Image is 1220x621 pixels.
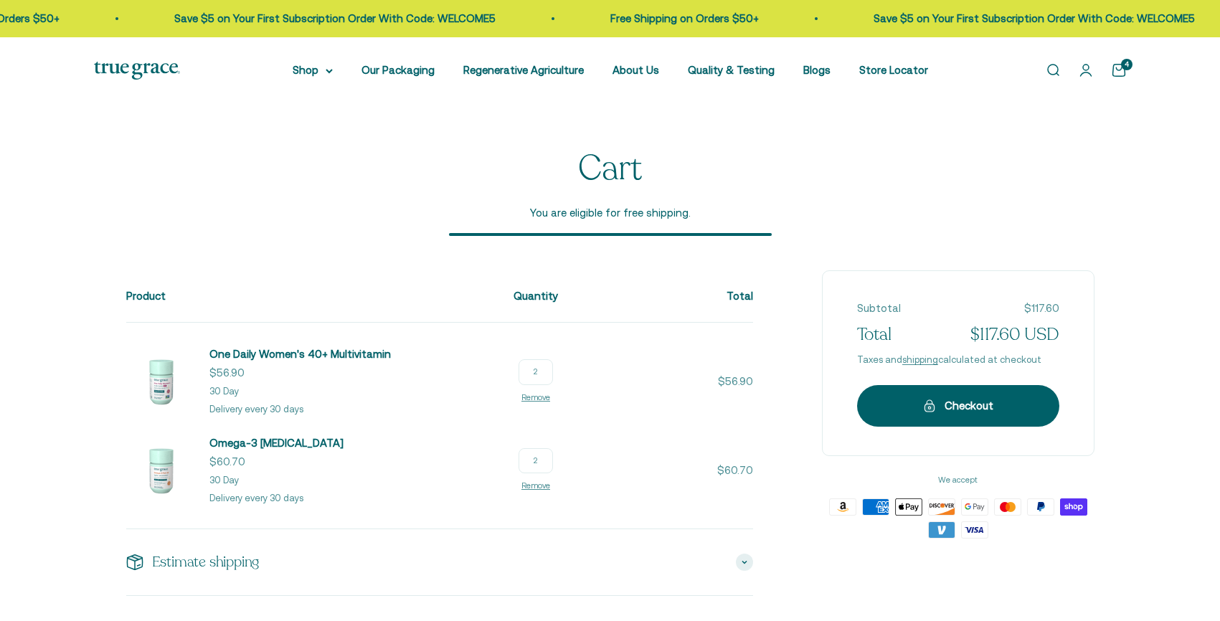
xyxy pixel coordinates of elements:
[803,64,831,76] a: Blogs
[126,270,502,323] th: Product
[519,448,553,474] input: Change quantity
[126,436,195,505] img: Omega-3 Fish Oil for Brain, Heart, and Immune Health* Sustainably sourced, wild-caught Alaskan fi...
[209,491,303,506] p: Delivery every 30 days
[970,323,1059,347] span: $117.60 USD
[126,347,195,416] img: Daily Multivitamin for Immune Support, Energy, Daily Balance, and Healthy Bone Support* Vitamin A...
[502,270,569,323] th: Quantity
[886,397,1031,414] div: Checkout
[209,402,303,417] p: Delivery every 30 days
[859,64,928,76] a: Store Locator
[209,346,391,363] a: One Daily Women's 40+ Multivitamin
[874,10,1195,27] p: Save $5 on Your First Subscription Order With Code: WELCOME5
[449,204,772,222] span: You are eligible for free shipping.
[688,64,775,76] a: Quality & Testing
[209,364,245,381] sale-price: $56.90
[521,481,550,490] a: Remove
[857,323,892,347] span: Total
[209,453,245,470] sale-price: $60.70
[519,359,553,385] input: Change quantity
[209,435,344,452] a: Omega-3 [MEDICAL_DATA]
[902,354,938,365] a: shipping
[569,270,753,323] th: Total
[857,385,1059,427] button: Checkout
[857,300,901,317] span: Subtotal
[209,473,239,488] p: 30 Day
[209,437,344,449] span: Omega-3 [MEDICAL_DATA]
[152,552,260,572] span: Estimate shipping
[610,12,759,24] a: Free Shipping on Orders $50+
[463,64,584,76] a: Regenerative Agriculture
[857,353,1059,368] span: Taxes and calculated at checkout
[569,435,753,529] td: $60.70
[569,323,753,435] td: $56.90
[1121,59,1132,70] cart-count: 4
[822,473,1094,487] span: We accept
[1024,300,1059,317] span: $117.60
[293,62,333,79] summary: Shop
[578,150,641,188] h1: Cart
[361,64,435,76] a: Our Packaging
[613,64,659,76] a: About Us
[174,10,496,27] p: Save $5 on Your First Subscription Order With Code: WELCOME5
[126,529,753,595] summary: Estimate shipping
[521,393,550,402] a: Remove
[209,348,391,360] span: One Daily Women's 40+ Multivitamin
[209,384,239,399] p: 30 Day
